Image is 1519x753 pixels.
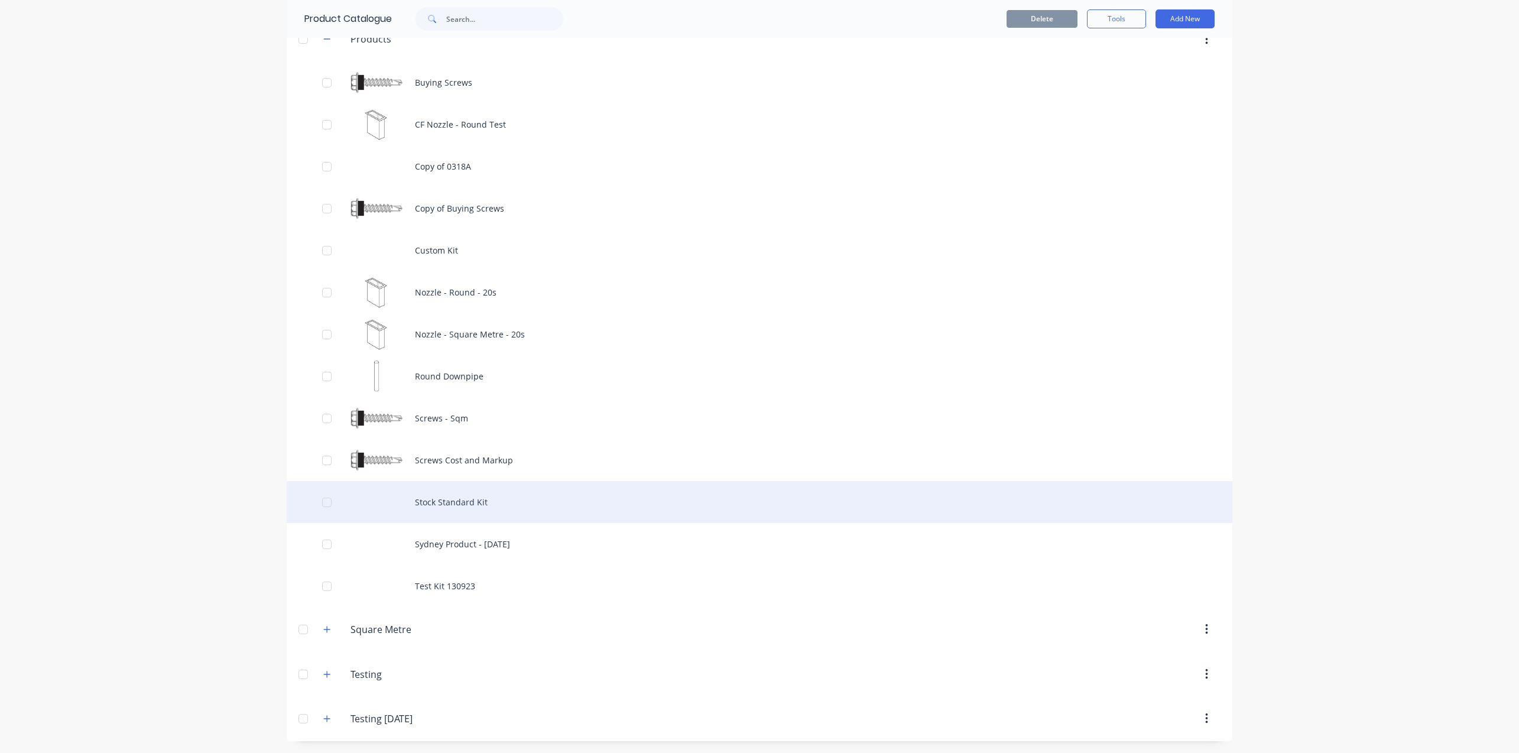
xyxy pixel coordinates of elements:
div: Sydney Product - [DATE] [287,523,1232,565]
div: Nozzle - Square Metre - 20sNozzle - Square Metre - 20s [287,313,1232,355]
input: Search... [446,7,563,31]
input: Enter category name [350,667,491,681]
div: Nozzle - Round - 20sNozzle - Round - 20s [287,271,1232,313]
div: Round DownpipeRound Downpipe [287,355,1232,397]
div: Stock Standard Kit [287,481,1232,523]
div: CF Nozzle - Round TestCF Nozzle - Round Test [287,103,1232,145]
button: Delete [1007,10,1077,28]
div: Copy of 0318A [287,145,1232,187]
input: Enter category name [350,32,491,46]
div: Screws Cost and MarkupScrews Cost and Markup [287,439,1232,481]
button: Tools [1087,9,1146,28]
div: Buying ScrewsBuying Screws [287,61,1232,103]
div: Test Kit 130923 [287,565,1232,607]
input: Enter category name [350,622,491,637]
button: Add New [1156,9,1215,28]
div: Screws - SqmScrews - Sqm [287,397,1232,439]
div: Custom Kit [287,229,1232,271]
div: Copy of Buying ScrewsCopy of Buying Screws [287,187,1232,229]
input: Enter category name [350,712,491,726]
